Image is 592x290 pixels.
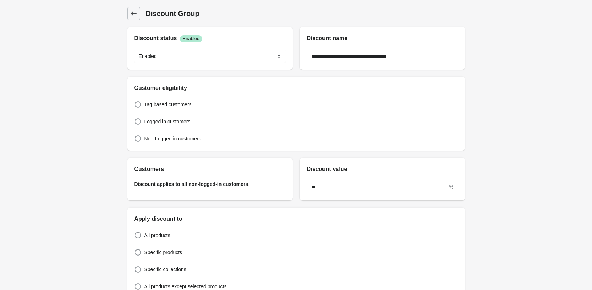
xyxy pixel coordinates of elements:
div: % [449,183,453,191]
span: Discount applies to all non-logged-in customers. [134,181,250,187]
h2: Customer eligibility [134,84,458,92]
span: Logged in customers [144,118,191,125]
span: Tag based customers [144,101,192,108]
span: Non-Logged in customers [144,135,201,142]
span: Enabled [183,36,200,42]
h2: Discount name [307,34,458,43]
h2: Apply discount to [134,215,458,223]
h2: Discount value [307,165,458,173]
a: Discount Group [127,7,140,20]
span: Specific products [144,249,182,256]
h2: Discount status [134,34,177,43]
span: Specific collections [144,266,186,273]
span: All products [144,232,170,239]
span: All products except selected products [144,283,227,290]
h2: Customers [134,165,286,173]
h1: Discount Group [146,9,465,18]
